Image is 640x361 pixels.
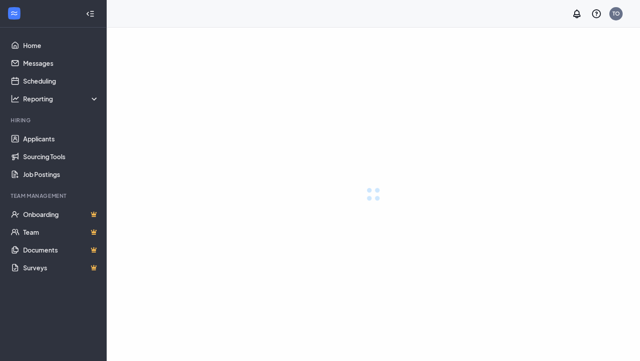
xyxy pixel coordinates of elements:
div: Team Management [11,192,97,200]
a: TeamCrown [23,223,99,241]
svg: Notifications [572,8,582,19]
a: Messages [23,54,99,72]
a: Home [23,36,99,54]
svg: WorkstreamLogo [10,9,19,18]
a: SurveysCrown [23,259,99,277]
div: Hiring [11,116,97,124]
a: Scheduling [23,72,99,90]
a: DocumentsCrown [23,241,99,259]
div: TO [612,10,620,17]
svg: Collapse [86,9,95,18]
a: OnboardingCrown [23,205,99,223]
svg: QuestionInfo [591,8,602,19]
a: Job Postings [23,165,99,183]
a: Applicants [23,130,99,148]
div: Reporting [23,94,100,103]
svg: Analysis [11,94,20,103]
a: Sourcing Tools [23,148,99,165]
